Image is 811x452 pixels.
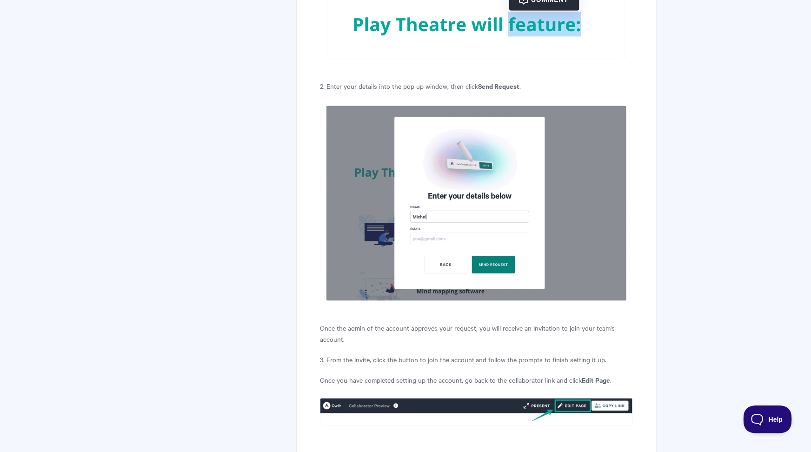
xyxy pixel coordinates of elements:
strong: Send R [478,81,499,91]
strong: Edit Page [582,375,610,385]
strong: equest [499,81,519,91]
p: Once the admin of the account approves your request, you will receive an invitation to join your ... [320,323,633,345]
iframe: Toggle Customer Support [744,405,792,433]
p: 3. From the invite, click the button to join the account and follow the prompts to finish setting... [320,354,633,366]
p: 2. Enter your details into the pop up window, then click . [320,80,633,92]
p: Once you have completed setting up the account, go back to the collaborator link and click . [320,375,633,386]
img: file-VZRqe4WVCs.gif [326,106,627,301]
img: file-U4tPZkBHfQ.png [320,398,633,426]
